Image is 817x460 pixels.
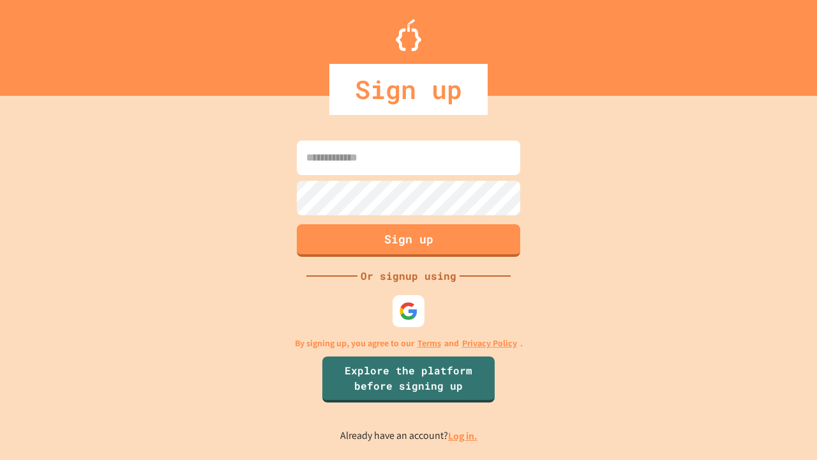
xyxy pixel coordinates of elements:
[295,337,523,350] p: By signing up, you agree to our and .
[396,19,421,51] img: Logo.svg
[357,268,460,284] div: Or signup using
[329,64,488,115] div: Sign up
[448,429,477,443] a: Log in.
[399,302,418,321] img: google-icon.svg
[322,356,495,402] a: Explore the platform before signing up
[297,224,520,257] button: Sign up
[417,337,441,350] a: Terms
[462,337,517,350] a: Privacy Policy
[340,428,477,444] p: Already have an account?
